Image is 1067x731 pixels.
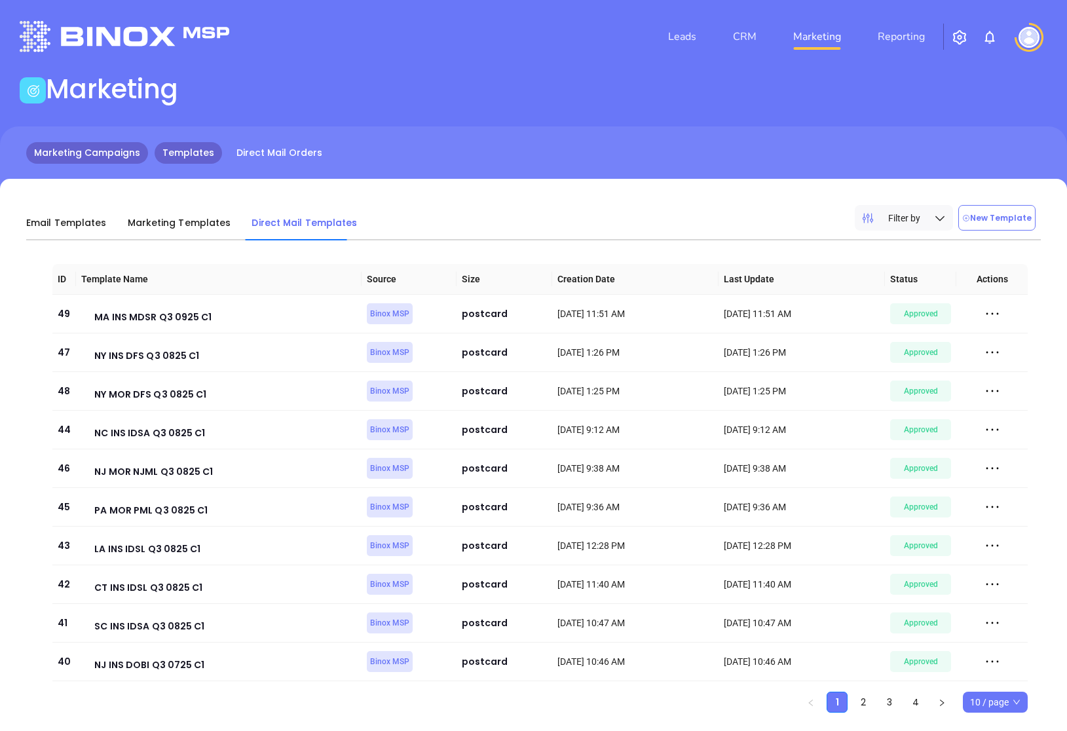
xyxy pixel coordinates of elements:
a: Marketing [788,24,846,50]
a: 4 [906,692,926,712]
div: [DATE] 9:36 AM [557,500,713,514]
div: [DATE] 11:51 AM [724,307,880,321]
a: 3 [880,692,899,712]
span: Binox MSP [370,616,409,630]
span: Approved [893,422,948,437]
div: postcard [462,422,546,437]
div: postcard [462,616,546,630]
a: Reporting [872,24,930,50]
div: 44 [58,422,71,437]
th: Last Update [719,264,885,295]
span: Binox MSP [370,307,409,321]
div: 48 [58,384,71,398]
span: Binox MSP [370,500,409,514]
li: 2 [853,692,874,713]
div: 41 [58,616,71,630]
span: Direct Mail Templates [252,216,357,229]
li: 4 [905,692,926,713]
div: NC INS IDSA Q3 0825 C1 [94,425,205,441]
div: 46 [58,461,71,476]
span: Marketing Templates [128,216,231,229]
div: LA INS IDSL Q3 0825 C1 [94,541,200,557]
div: [DATE] 10:46 AM [724,654,880,669]
div: [DATE] 11:51 AM [557,307,713,321]
th: Status [885,264,956,295]
div: [DATE] 11:40 AM [724,577,880,591]
span: Approved [893,654,948,669]
button: New Template [958,205,1036,231]
th: Creation Date [552,264,719,295]
span: Approved [893,461,948,476]
li: 3 [879,692,900,713]
div: NY INS DFS Q3 0825 C1 [94,348,199,364]
div: postcard [462,577,546,591]
div: 45 [58,500,71,514]
div: NY MOR DFS Q3 0825 C1 [94,386,206,402]
h1: Marketing [46,73,178,105]
span: Approved [893,538,948,553]
li: Next Page [931,692,952,713]
img: iconNotification [982,29,998,45]
span: Binox MSP [370,577,409,591]
div: [DATE] 11:40 AM [557,577,713,591]
li: 1 [827,692,848,713]
span: Binox MSP [370,384,409,398]
div: [DATE] 10:46 AM [557,654,713,669]
span: Filter by [888,211,920,225]
div: [DATE] 9:12 AM [724,422,880,437]
div: NJ INS DOBI Q3 0725 C1 [94,657,204,673]
span: left [807,699,815,707]
div: SC INS IDSA Q3 0825 C1 [94,618,204,634]
div: postcard [462,345,546,360]
img: user [1019,27,1039,48]
th: Source [362,264,457,295]
span: Binox MSP [370,654,409,669]
div: 42 [58,577,71,591]
div: postcard [462,461,546,476]
img: iconSetting [952,29,967,45]
span: Approved [893,345,948,360]
div: [DATE] 1:26 PM [557,345,713,360]
span: Binox MSP [370,345,409,360]
div: [DATE] 10:47 AM [724,616,880,630]
span: 10 / page [970,692,1020,712]
li: Previous Page [800,692,821,713]
th: ID [52,264,76,295]
div: [DATE] 1:25 PM [724,384,880,398]
div: [DATE] 1:26 PM [724,345,880,360]
div: MA INS MDSR Q3 0925 C1 [94,309,212,325]
div: postcard [462,654,546,669]
th: Size [457,264,552,295]
img: logo [20,21,229,52]
div: postcard [462,307,546,321]
a: Templates [155,142,222,164]
div: postcard [462,500,546,514]
div: [DATE] 12:28 PM [724,538,880,553]
th: Template Name [76,264,362,295]
span: Approved [893,616,948,630]
div: [DATE] 12:28 PM [557,538,713,553]
a: 2 [853,692,873,712]
div: [DATE] 9:12 AM [557,422,713,437]
div: NJ MOR NJML Q3 0825 C1 [94,464,213,479]
a: Leads [663,24,702,50]
span: right [938,699,946,707]
span: Approved [893,307,948,321]
div: 43 [58,538,71,553]
span: Approved [893,384,948,398]
div: [DATE] 9:36 AM [724,500,880,514]
div: [DATE] 9:38 AM [557,461,713,476]
span: Binox MSP [370,461,409,476]
div: [DATE] 1:25 PM [557,384,713,398]
span: Binox MSP [370,422,409,437]
th: Actions [956,264,1028,295]
div: [DATE] 9:38 AM [724,461,880,476]
div: 40 [58,654,71,669]
div: 47 [58,345,71,360]
div: postcard [462,538,546,553]
button: left [800,692,821,713]
div: 49 [58,307,71,321]
div: postcard [462,384,546,398]
a: Direct Mail Orders [229,142,330,164]
button: right [931,692,952,713]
